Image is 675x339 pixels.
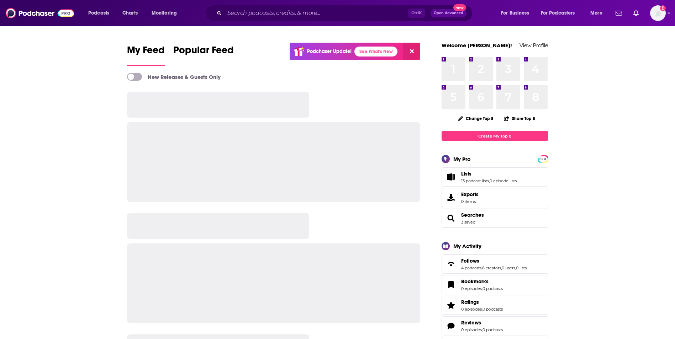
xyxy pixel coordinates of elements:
[225,7,408,19] input: Search podcasts, credits, & more...
[453,4,466,11] span: New
[444,300,458,310] a: Ratings
[454,114,498,123] button: Change Top 8
[461,299,503,305] a: Ratings
[442,188,548,207] a: Exports
[482,307,503,312] a: 0 podcasts
[453,156,471,162] div: My Pro
[496,7,538,19] button: open menu
[444,321,458,331] a: Reviews
[501,265,502,270] span: ,
[453,243,481,249] div: My Activity
[536,7,585,19] button: open menu
[501,8,529,18] span: For Business
[461,171,471,177] span: Lists
[147,7,186,19] button: open menu
[127,44,165,66] a: My Feed
[489,178,490,183] span: ,
[482,327,503,332] a: 0 podcasts
[590,8,602,18] span: More
[481,265,482,270] span: ,
[585,7,611,19] button: open menu
[660,5,666,11] svg: Add a profile image
[408,9,425,18] span: Ctrl K
[461,278,503,285] a: Bookmarks
[173,44,234,60] span: Popular Feed
[461,191,479,198] span: Exports
[431,9,466,17] button: Open AdvancedNew
[122,8,138,18] span: Charts
[444,259,458,269] a: Follows
[631,7,642,19] a: Show notifications dropdown
[461,178,489,183] a: 13 podcast lists
[442,209,548,228] span: Searches
[307,48,352,54] p: Podchaser Update!
[490,178,517,183] a: 0 episode lists
[444,193,458,203] span: Exports
[482,265,501,270] a: 6 creators
[539,156,547,162] span: PRO
[461,212,484,218] a: Searches
[442,42,512,49] a: Welcome [PERSON_NAME]!
[541,8,575,18] span: For Podcasters
[650,5,666,21] img: User Profile
[539,156,547,161] a: PRO
[83,7,118,19] button: open menu
[442,316,548,335] span: Reviews
[461,278,489,285] span: Bookmarks
[650,5,666,21] span: Logged in as smacnaughton
[503,112,536,125] button: Share Top 8
[152,8,177,18] span: Monitoring
[520,42,548,49] a: View Profile
[88,8,109,18] span: Podcasts
[442,254,548,274] span: Follows
[461,286,482,291] a: 0 episodes
[461,319,481,326] span: Reviews
[461,220,475,225] a: 3 saved
[461,299,479,305] span: Ratings
[515,265,516,270] span: ,
[461,171,517,177] a: Lists
[442,275,548,294] span: Bookmarks
[461,319,503,326] a: Reviews
[482,286,503,291] a: 0 podcasts
[212,5,479,21] div: Search podcasts, credits, & more...
[127,44,165,60] span: My Feed
[461,199,479,204] span: 0 items
[173,44,234,66] a: Popular Feed
[502,265,515,270] a: 0 users
[461,327,482,332] a: 0 episodes
[442,296,548,315] span: Ratings
[444,172,458,182] a: Lists
[444,280,458,290] a: Bookmarks
[442,167,548,187] span: Lists
[461,258,527,264] a: Follows
[444,213,458,223] a: Searches
[461,258,479,264] span: Follows
[6,6,74,20] img: Podchaser - Follow, Share and Rate Podcasts
[613,7,625,19] a: Show notifications dropdown
[650,5,666,21] button: Show profile menu
[434,11,463,15] span: Open Advanced
[127,73,221,81] a: New Releases & Guests Only
[516,265,527,270] a: 0 lists
[118,7,142,19] a: Charts
[354,47,397,56] a: See What's New
[461,265,481,270] a: 4 podcasts
[461,307,482,312] a: 0 episodes
[442,131,548,141] a: Create My Top 8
